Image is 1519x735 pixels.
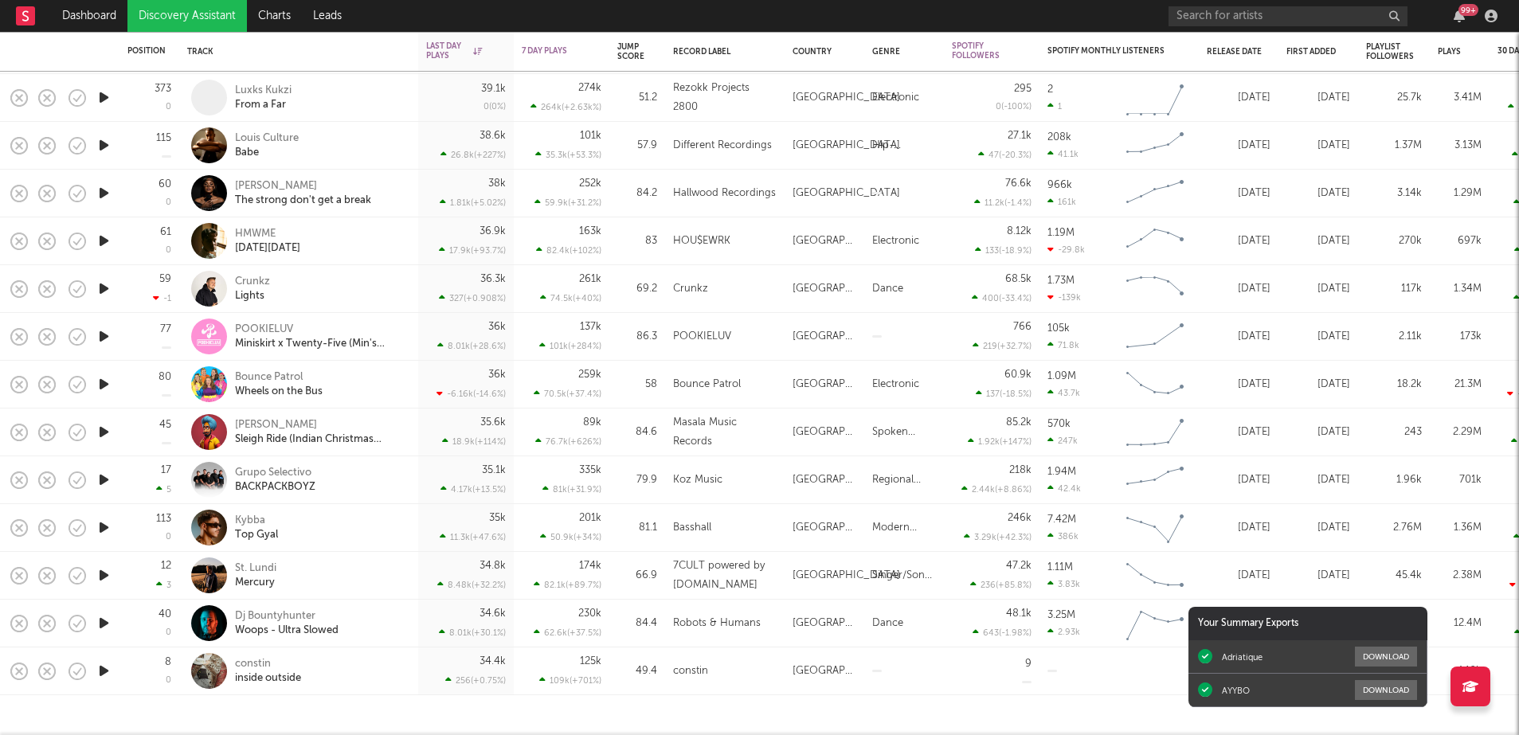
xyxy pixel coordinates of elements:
div: 208k [1047,132,1071,143]
div: 0 ( 0 % ) [483,103,506,111]
a: Grupo SelectivoBACKPACKBOYZ [235,466,315,495]
div: 218k [1009,465,1032,475]
div: 117k [1366,280,1422,299]
div: 58 [617,375,657,394]
div: 43.7k [1047,388,1080,398]
div: 243 [1366,423,1422,442]
div: Last Day Plays [426,41,482,61]
a: HMWME[DATE][DATE] [235,227,300,256]
div: 51.2 [617,88,657,108]
div: Dj Bountyhunter [235,609,339,624]
div: [DATE] [1207,566,1270,585]
svg: Chart title [1119,508,1191,548]
div: 125k [580,656,601,667]
div: Bounce Patrol [235,370,323,385]
div: 17 [161,465,171,475]
a: Luxks KukziFrom a Far [235,84,292,112]
div: POOKIELUV [673,327,731,346]
div: Dance [872,614,903,633]
div: Wheels on the Bus [235,385,323,399]
div: [GEOGRAPHIC_DATA] [793,423,856,442]
div: 49.4 [617,662,657,681]
div: 2 [1047,84,1053,95]
div: AYYBO [1222,685,1250,696]
div: Crunkz [235,275,270,289]
div: 246k [1008,513,1032,523]
div: 2.11k [1366,327,1422,346]
div: 2.76M [1366,518,1422,538]
div: 264k ( +2.63k % ) [530,102,601,112]
div: 1.11M [1047,562,1073,573]
div: 0 [166,246,171,255]
div: 247k [1047,436,1078,446]
div: 59 [159,274,171,284]
div: [DATE] [1286,471,1350,490]
div: 270k [1366,232,1422,251]
div: 25.7k [1366,88,1422,108]
div: Your Summary Exports [1188,607,1427,640]
div: 27.1k [1008,131,1032,141]
div: [GEOGRAPHIC_DATA] [793,566,900,585]
div: 2.44k ( +8.86 % ) [961,484,1032,495]
div: [GEOGRAPHIC_DATA] [793,614,856,633]
div: 8.48k ( +32.2 % ) [437,580,506,590]
div: 38.6k [480,131,506,141]
div: The strong don't get a break [235,194,371,208]
div: 9 [1025,659,1032,669]
div: [DATE] [1207,136,1270,155]
a: Louis CultureBabe [235,131,299,160]
div: [DATE] [1207,518,1270,538]
div: [GEOGRAPHIC_DATA] [793,327,856,346]
div: Jump Score [617,42,644,61]
div: 2.38M [1438,566,1482,585]
div: [DATE] [1286,423,1350,442]
div: 766 [1013,322,1032,332]
div: 219 ( +32.7 % ) [973,341,1032,351]
div: 18.2k [1366,375,1422,394]
div: 161k [1047,197,1076,207]
div: 1.81k ( +5.02 % ) [440,197,506,208]
div: 230k [578,608,601,619]
div: 966k [1047,180,1072,190]
div: 84.4 [617,614,657,633]
div: 18.9k ( +114 % ) [442,436,506,447]
div: 21.3M [1438,375,1482,394]
a: St. LundiMercury [235,561,276,590]
div: -29.8k [1047,244,1085,255]
div: 1.34M [1438,280,1482,299]
div: constin [235,657,301,671]
div: 0 [166,198,171,207]
div: 7.42M [1047,514,1076,525]
div: 3.41M [1438,88,1482,108]
div: 62.6k ( +37.5 % ) [534,627,601,638]
div: 89k [583,417,601,428]
div: 11.3k ( +47.6 % ) [440,532,506,542]
div: 7CULT powered by [DOMAIN_NAME] [673,557,777,595]
div: [PERSON_NAME] [235,418,406,432]
div: 8 [165,657,171,667]
svg: Chart title [1119,78,1191,118]
div: Spotify Followers [952,41,1008,61]
div: 47.2k [1006,561,1032,571]
div: 84.6 [617,423,657,442]
svg: Chart title [1119,126,1191,166]
div: Country [793,47,848,57]
div: [DATE] [1207,375,1270,394]
div: Miniskirt x Twenty-Five (Min's Remix) [235,337,406,351]
div: 101k [580,131,601,141]
div: 0 ( -100 % ) [996,103,1032,111]
div: [DATE] [1286,280,1350,299]
svg: Chart title [1119,460,1191,500]
div: 68.5k [1005,274,1032,284]
div: 48.1k [1006,608,1032,619]
div: 12.4M [1438,614,1482,633]
div: POOKIELUV [235,323,406,337]
div: [DATE] [1286,375,1350,394]
div: 1.37M [1366,136,1422,155]
div: 86.3 [617,327,657,346]
div: Different Recordings [673,136,772,155]
div: 80 [159,372,171,382]
div: Robots & Humans [673,614,761,633]
div: [GEOGRAPHIC_DATA] [793,518,856,538]
div: Release Date [1207,47,1263,57]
